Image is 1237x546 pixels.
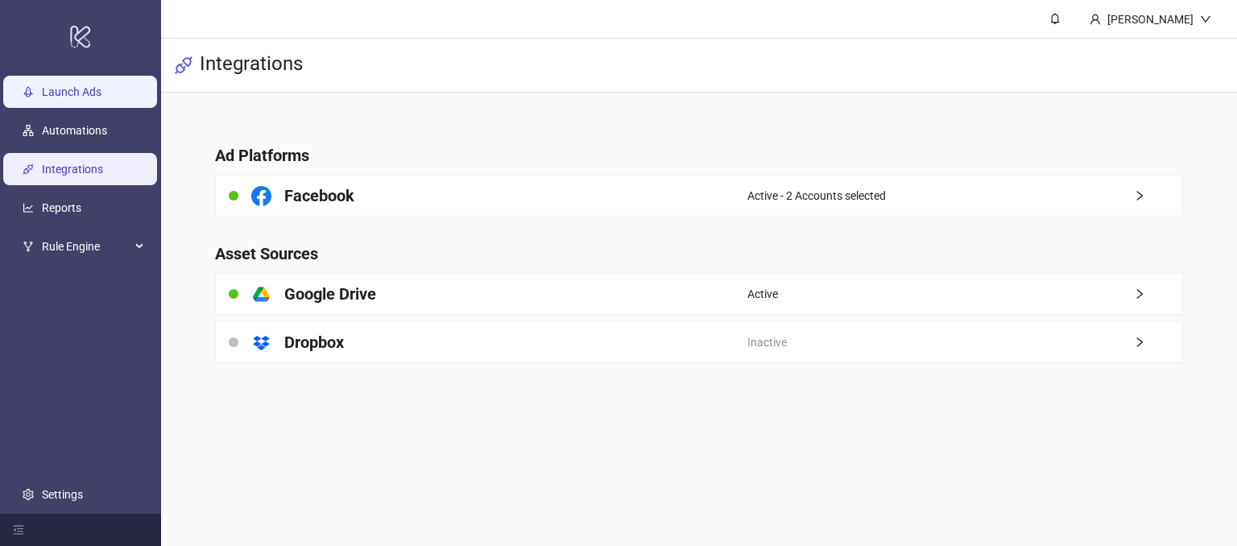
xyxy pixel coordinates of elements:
[1090,14,1101,25] span: user
[215,321,1182,363] a: DropboxInactiveright
[42,488,83,501] a: Settings
[1101,10,1200,28] div: [PERSON_NAME]
[13,524,24,536] span: menu-fold
[284,184,354,207] h4: Facebook
[1200,14,1211,25] span: down
[1134,190,1182,201] span: right
[23,242,34,253] span: fork
[42,202,81,215] a: Reports
[215,175,1182,217] a: FacebookActive - 2 Accounts selectedright
[1049,13,1061,24] span: bell
[215,144,1182,167] h4: Ad Platforms
[747,285,778,303] span: Active
[747,187,886,205] span: Active - 2 Accounts selected
[215,242,1182,265] h4: Asset Sources
[215,273,1182,315] a: Google DriveActiveright
[1134,337,1182,348] span: right
[284,283,376,305] h4: Google Drive
[42,231,130,263] span: Rule Engine
[284,331,344,354] h4: Dropbox
[174,56,193,75] span: api
[42,86,101,99] a: Launch Ads
[1134,288,1182,300] span: right
[200,52,303,79] h3: Integrations
[42,163,103,176] a: Integrations
[747,333,787,351] span: Inactive
[42,125,107,138] a: Automations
